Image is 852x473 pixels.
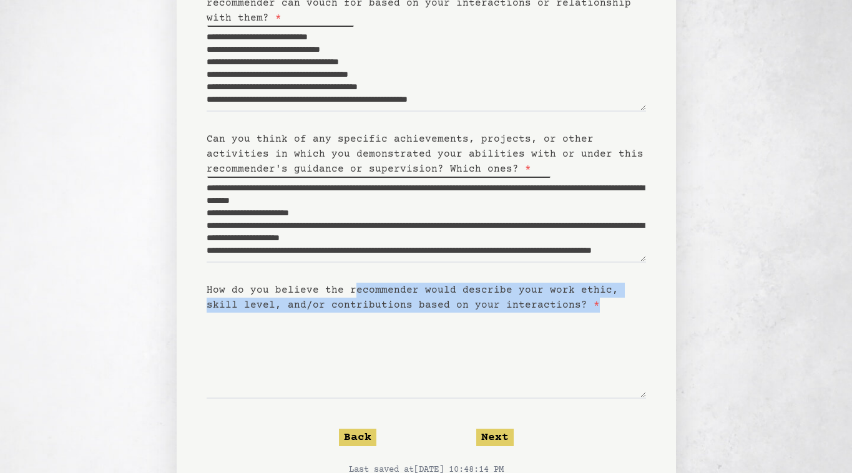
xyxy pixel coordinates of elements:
label: How do you believe the recommender would describe your work ethic, skill level, and/or contributi... [207,285,619,311]
button: Back [339,429,376,446]
button: Next [476,429,514,446]
label: Can you think of any specific achievements, projects, or other activities in which you demonstrat... [207,134,644,175]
